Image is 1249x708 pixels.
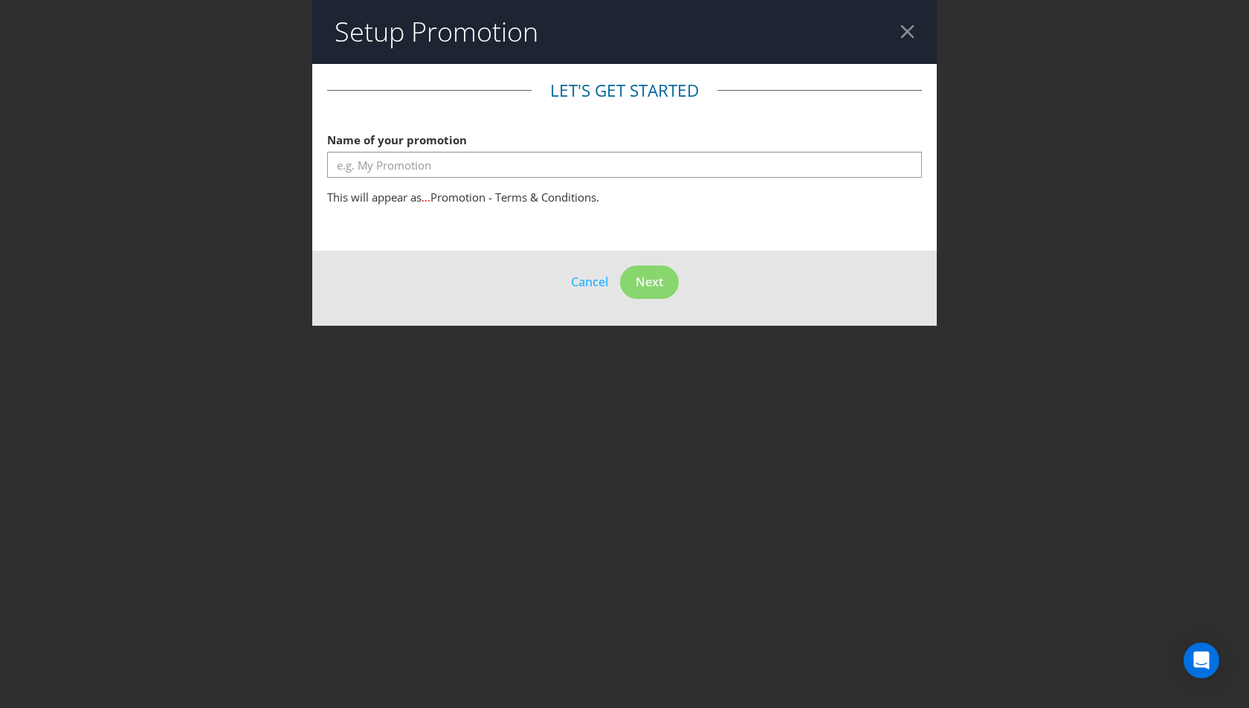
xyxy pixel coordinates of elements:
button: Cancel [570,272,609,292]
input: e.g. My Promotion [327,152,922,178]
span: Cancel [571,274,608,290]
legend: Let's get started [532,79,717,103]
button: Next [620,265,679,299]
span: This will appear as [327,190,422,205]
span: Name of your promotion [327,132,467,147]
span: Promotion - Terms & Conditions. [430,190,599,205]
span: Next [636,274,663,290]
span: ... [422,190,430,205]
h2: Setup Promotion [335,17,538,47]
div: Open Intercom Messenger [1184,643,1219,678]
